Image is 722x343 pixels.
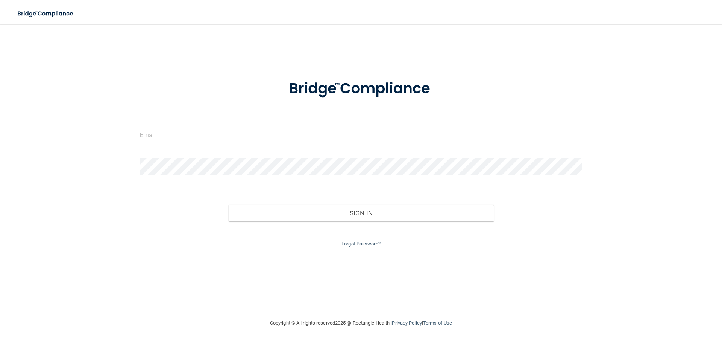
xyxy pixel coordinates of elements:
[140,127,582,143] input: Email
[224,311,498,335] div: Copyright © All rights reserved 2025 @ Rectangle Health | |
[11,6,80,21] img: bridge_compliance_login_screen.278c3ca4.svg
[423,320,452,326] a: Terms of Use
[273,69,449,108] img: bridge_compliance_login_screen.278c3ca4.svg
[392,320,422,326] a: Privacy Policy
[341,241,381,247] a: Forgot Password?
[228,205,494,221] button: Sign In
